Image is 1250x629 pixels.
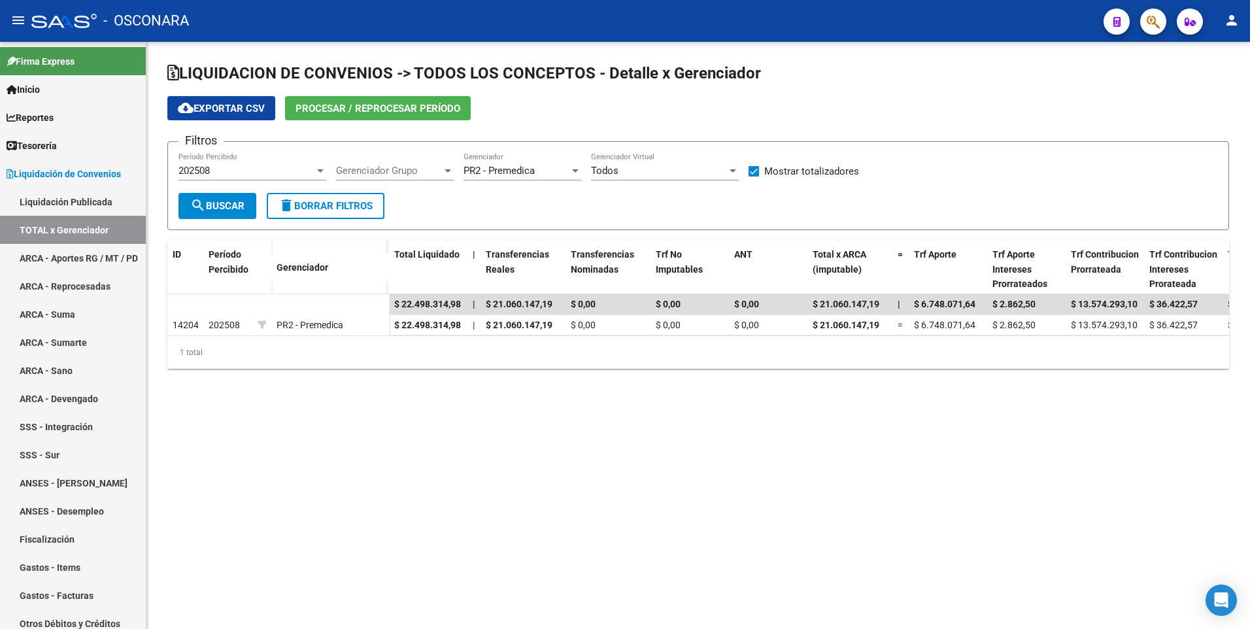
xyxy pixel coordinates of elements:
span: Transferencias Nominadas [571,249,634,275]
span: Total x ARCA (imputable) [813,249,866,275]
span: = [898,320,903,330]
span: PR2 - Premedica [277,320,343,330]
span: Inicio [7,82,40,97]
span: Trf Contribucion Prorrateada [1071,249,1139,275]
span: = [898,249,903,260]
datatable-header-cell: Trf No Imputables [650,241,729,298]
span: ANT [734,249,752,260]
mat-icon: menu [10,12,26,28]
span: $ 36.422,57 [1149,320,1198,330]
span: Trf No Imputables [656,249,703,275]
span: $ 21.060.147,19 [813,299,879,309]
span: Firma Express [7,54,75,69]
span: Total Liquidado [394,249,460,260]
span: $ 22.498.314,98 [394,320,461,330]
datatable-header-cell: = [892,241,909,298]
datatable-header-cell: Trf Aporte [909,241,987,298]
datatable-header-cell: Transferencias Nominadas [566,241,650,298]
span: Tesorería [7,139,57,153]
span: ID [173,249,181,260]
mat-icon: search [190,197,206,213]
span: $ 21.060.147,19 [813,320,879,330]
button: Procesar / Reprocesar período [285,96,471,120]
button: Buscar [178,193,256,219]
span: PR2 - Premedica [464,165,535,177]
span: Exportar CSV [178,103,265,114]
span: $ 22.498.314,98 [394,299,461,309]
span: $ 21.060.147,19 [486,299,552,309]
mat-icon: delete [279,197,294,213]
div: Open Intercom Messenger [1206,585,1237,616]
datatable-header-cell: Trf Aporte Intereses Prorrateados [987,241,1066,298]
span: $ 6.748.071,64 [914,299,975,309]
span: Buscar [190,200,245,212]
datatable-header-cell: Total Liquidado [389,241,467,298]
span: Mostrar totalizadores [764,163,859,179]
span: | [473,299,475,309]
datatable-header-cell: Total x ARCA (imputable) [807,241,892,298]
button: Borrar Filtros [267,193,384,219]
mat-icon: cloud_download [178,100,194,116]
span: $ 21.060.147,19 [486,320,552,330]
span: $ 0,00 [656,299,681,309]
span: - OSCONARA [103,7,189,35]
datatable-header-cell: Transferencias Reales [481,241,566,298]
div: 1 total [167,336,1229,369]
span: $ 0,00 [571,299,596,309]
span: 14204 [173,320,199,330]
datatable-header-cell: Trf Contribucion Intereses Prorateada [1144,241,1223,298]
span: LIQUIDACION DE CONVENIOS -> TODOS LOS CONCEPTOS - Detalle x Gerenciador [167,64,761,82]
span: $ 36.422,57 [1149,299,1198,309]
span: Trf Contribucion Intereses Prorateada [1149,249,1217,290]
span: 202508 [178,165,210,177]
span: Trf Aporte Intereses Prorrateados [992,249,1047,290]
span: Gerenciador Grupo [336,165,442,177]
span: $ 0,00 [734,320,759,330]
span: Gerenciador [277,262,328,273]
span: Trf Aporte [914,249,956,260]
span: Período Percibido [209,249,248,275]
span: | [898,299,900,309]
datatable-header-cell: ID [167,241,203,296]
span: 202508 [209,320,240,330]
datatable-header-cell: Gerenciador [271,254,389,282]
span: Todos [591,165,618,177]
datatable-header-cell: Período Percibido [203,241,252,296]
span: | [473,249,475,260]
span: | [473,320,475,330]
span: $ 2.862,50 [992,299,1036,309]
span: Procesar / Reprocesar período [296,103,460,114]
button: Exportar CSV [167,96,275,120]
span: $ 0,00 [656,320,681,330]
datatable-header-cell: ANT [729,241,807,298]
span: $ 13.574.293,10 [1071,299,1138,309]
datatable-header-cell: | [467,241,481,298]
span: $ 6.748.071,64 [914,320,975,330]
span: $ 2.862,50 [992,320,1036,330]
span: $ 0,00 [571,320,596,330]
datatable-header-cell: Trf Contribucion Prorrateada [1066,241,1144,298]
mat-icon: person [1224,12,1240,28]
span: $ 13.574.293,10 [1071,320,1138,330]
span: Liquidación de Convenios [7,167,121,181]
span: $ 0,00 [734,299,759,309]
span: Transferencias Reales [486,249,549,275]
span: Borrar Filtros [279,200,373,212]
span: Reportes [7,110,54,125]
h3: Filtros [178,131,224,150]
